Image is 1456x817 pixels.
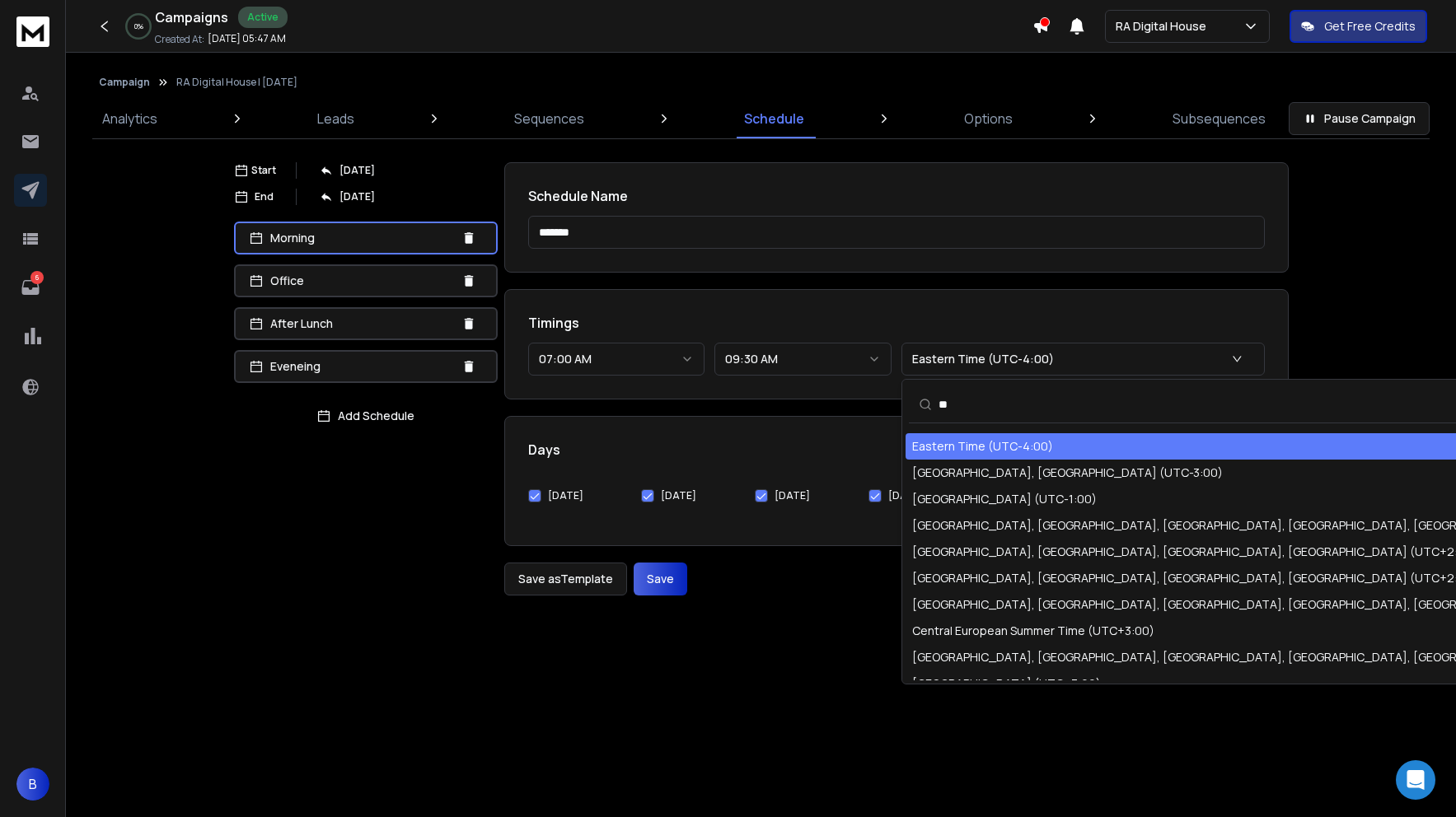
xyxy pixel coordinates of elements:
p: After Lunch [270,315,455,332]
p: Sequences [514,109,584,128]
button: B [16,768,49,801]
label: [DATE] [548,489,583,502]
p: Schedule [744,109,804,128]
p: Start [251,164,276,177]
a: Sequences [504,99,594,138]
p: Eveneing [270,358,455,375]
button: 09:30 AM [714,343,892,376]
p: RA Digital House | [DATE] [176,76,297,89]
button: Campaign [99,76,150,89]
label: [DATE] [661,489,696,502]
div: [GEOGRAPHIC_DATA] (UTC+3:00) [912,675,1101,692]
p: Eastern Time (UTC-4:00) [912,351,1060,367]
a: Analytics [92,99,167,138]
label: [DATE] [888,489,924,502]
p: Morning [270,230,455,246]
p: Created At: [155,33,204,46]
label: [DATE] [775,489,810,502]
button: 07:00 AM [528,343,705,376]
p: Get Free Credits [1324,18,1416,35]
button: Save [634,563,687,595]
a: 6 [14,271,47,304]
p: 0 % [134,21,143,31]
p: 6 [30,271,44,284]
div: Open Intercom Messenger [1396,760,1435,800]
div: Eastern Time (UTC-4:00) [912,438,1053,455]
a: Options [954,99,1023,138]
h1: Days [528,440,1265,460]
p: Subsequences [1173,109,1266,128]
h1: Timings [528,313,1265,333]
a: Schedule [734,99,814,138]
h1: Schedule Name [528,186,1265,206]
div: Active [238,7,288,28]
a: Leads [307,99,364,138]
button: Pause Campaign [1289,102,1430,135]
h1: Campaigns [155,7,228,27]
button: Get Free Credits [1290,10,1427,43]
img: logo [16,16,49,47]
div: Central European Summer Time (UTC+3:00) [912,623,1154,639]
p: End [255,190,274,203]
a: Subsequences [1163,99,1276,138]
p: Office [270,273,455,289]
p: Analytics [102,109,157,128]
p: Leads [317,109,354,128]
p: RA Digital House [1116,18,1213,35]
p: [DATE] [339,190,375,203]
p: Options [964,109,1013,128]
button: Save asTemplate [504,563,627,595]
p: [DATE] [339,164,375,177]
div: [GEOGRAPHIC_DATA] (UTC-1:00) [912,491,1097,507]
p: [DATE] 05:47 AM [208,32,286,45]
div: [GEOGRAPHIC_DATA], [GEOGRAPHIC_DATA] (UTC-3:00) [912,465,1223,481]
button: Add Schedule [234,399,498,432]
